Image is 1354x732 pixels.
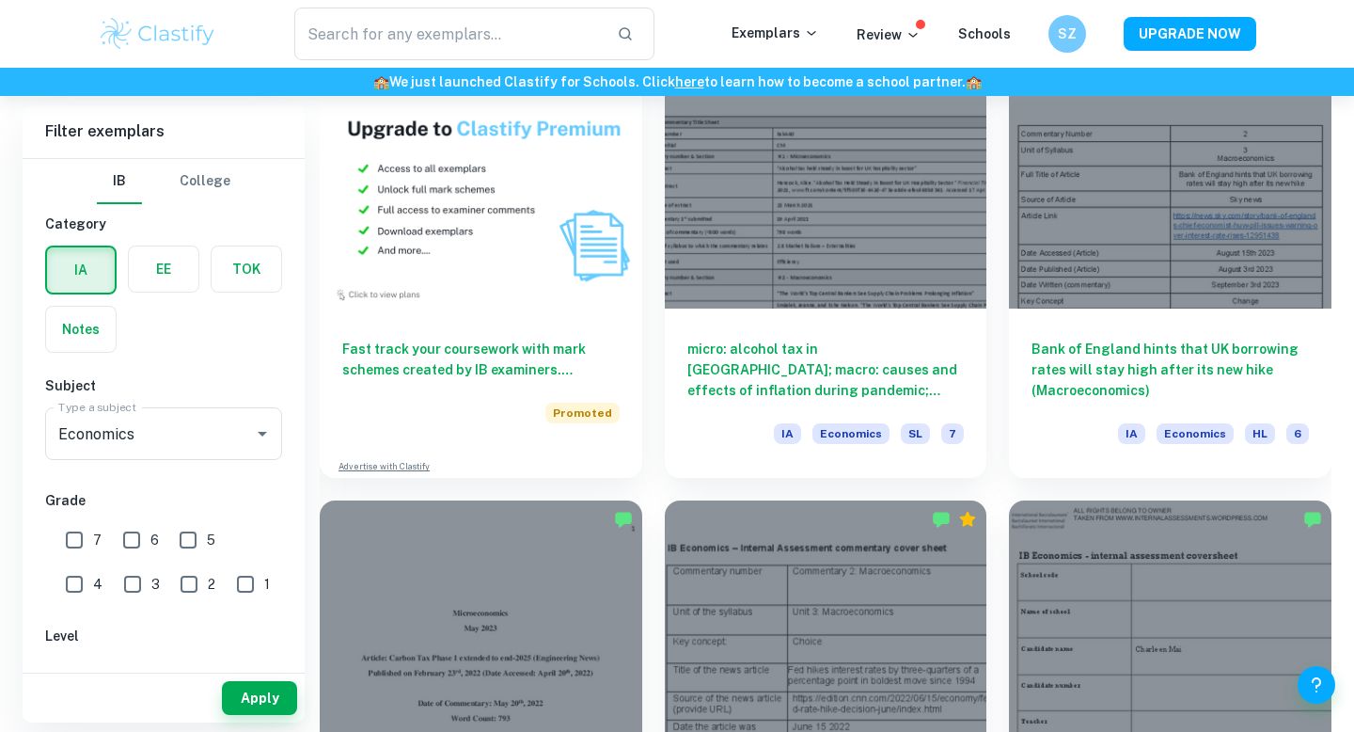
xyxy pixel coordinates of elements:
h6: Category [45,214,282,234]
span: IA [1118,423,1145,444]
span: 6 [1286,423,1309,444]
h6: Filter exemplars [23,105,305,158]
button: Open [249,421,276,447]
h6: Bank of England hints that UK borrowing rates will stay high after its new hike (Macroeconomics) [1031,339,1309,401]
span: Economics [812,423,890,444]
span: 1 [264,574,270,595]
img: Thumbnail [320,67,642,309]
a: here [675,74,704,89]
span: Promoted [545,403,620,423]
span: 🏫 [966,74,982,89]
span: 7 [941,423,964,444]
button: IA [47,247,115,293]
span: 4 [93,574,102,595]
span: 2 [208,574,215,595]
h6: We just launched Clastify for Schools. Click to learn how to become a school partner. [4,72,1350,92]
span: 3 [151,574,160,595]
span: 6 [150,530,159,550]
a: Bank of England hints that UK borrowing rates will stay high after its new hike (Macroeconomics)I... [1009,67,1331,478]
a: Schools [958,26,1011,41]
button: EE [129,247,198,292]
h6: Subject [45,375,282,396]
h6: Fast track your coursework with mark schemes created by IB examiners. Upgrade now [342,339,620,380]
span: SL [901,423,930,444]
img: Marked [614,510,633,529]
p: Review [857,24,921,45]
button: College [180,159,230,204]
button: IB [97,159,142,204]
button: Help and Feedback [1298,666,1335,704]
span: IA [774,423,801,444]
a: Advertise with Clastify [338,460,430,473]
div: Filter type choice [97,159,230,204]
p: Exemplars [732,23,819,43]
span: 🏫 [373,74,389,89]
img: Marked [1303,510,1322,529]
span: HL [1245,423,1275,444]
img: Marked [932,510,951,529]
h6: Level [45,626,282,646]
img: Clastify logo [98,15,217,53]
h6: SZ [1057,24,1078,44]
button: TOK [212,247,281,292]
span: Economics [1157,423,1234,444]
span: 7 [93,530,102,550]
input: Search for any exemplars... [294,8,602,60]
label: Type a subject [58,399,136,415]
a: micro: alcohol tax in [GEOGRAPHIC_DATA]; macro: causes and effects of inflation during pandemic; ... [665,67,987,478]
span: 5 [207,530,215,550]
h6: micro: alcohol tax in [GEOGRAPHIC_DATA]; macro: causes and effects of inflation during pandemic; ... [687,339,965,401]
div: Premium [958,510,977,529]
h6: Grade [45,490,282,511]
button: SZ [1048,15,1086,53]
button: Notes [46,307,116,352]
button: UPGRADE NOW [1124,17,1256,51]
button: Apply [222,681,297,715]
